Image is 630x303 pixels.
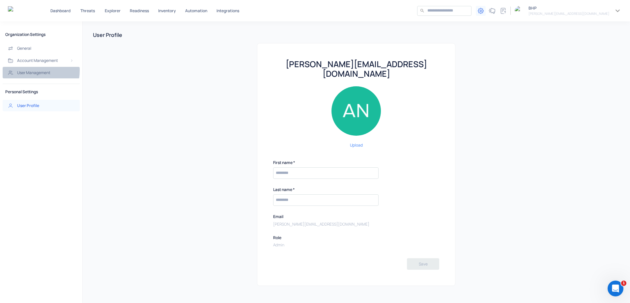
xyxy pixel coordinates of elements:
[498,6,508,16] button: Documentation
[529,5,609,11] p: BHP
[331,86,381,136] img: Profile Picture
[158,9,176,13] p: Inventory
[487,6,497,16] button: What's new
[102,7,123,15] button: Explorer
[515,5,622,16] button: organization logoBHP[PERSON_NAME][EMAIL_ADDRESS][DOMAIN_NAME]
[156,7,179,15] button: Inventory
[80,9,95,13] p: Threats
[17,46,31,51] h5: General
[17,70,50,75] h5: User Management
[273,235,379,240] p: Role
[214,7,242,15] button: Integrations
[475,6,486,16] button: Settings
[3,89,80,95] h5: Personal Settings
[273,187,379,192] p: Last name *
[273,160,379,165] p: First name *
[487,6,497,16] div: What's new
[608,281,623,296] iframe: Intercom live chat
[273,242,379,248] h5: Admin
[529,11,609,16] h6: [PERSON_NAME][EMAIL_ADDRESS][DOMAIN_NAME]
[515,6,525,16] img: organization logo
[50,9,71,13] p: Dashboard
[3,42,80,54] button: General
[498,6,508,16] div: Documentation
[93,32,619,38] h3: User Profile
[3,55,80,66] button: Account Management
[130,9,149,13] p: Readiness
[185,9,207,13] p: Automation
[273,59,439,78] h1: [PERSON_NAME][EMAIL_ADDRESS][DOMAIN_NAME]
[3,100,80,111] button: User Profile
[127,7,152,15] button: Readiness
[3,67,80,78] button: User Management
[273,214,379,219] p: Email
[3,32,80,37] h5: Organization Settings
[621,281,626,286] span: 1
[345,141,368,149] label: Upload
[48,7,73,15] button: Dashboard
[17,103,39,108] h5: User Profile
[8,6,32,14] img: Gem Security
[17,58,58,63] h5: Account Management
[183,7,210,15] button: Automation
[77,7,98,15] button: Threats
[105,9,121,13] p: Explorer
[216,9,239,13] p: Integrations
[273,222,379,227] h5: [PERSON_NAME][EMAIL_ADDRESS][DOMAIN_NAME]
